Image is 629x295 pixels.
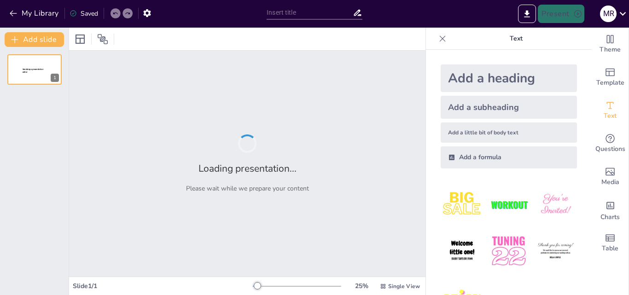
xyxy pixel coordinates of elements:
div: Saved [70,9,98,18]
div: Add a little bit of body text [441,122,577,143]
input: Insert title [267,6,353,19]
img: 3.jpeg [534,183,577,226]
button: M R [600,5,617,23]
span: Theme [600,45,621,55]
span: Media [601,177,619,187]
div: Add ready made slides [592,61,629,94]
div: Add a formula [441,146,577,168]
span: Charts [600,212,620,222]
div: Slide 1 / 1 [73,282,253,290]
div: Get real-time input from your audience [592,127,629,160]
span: Sendsteps presentation editor [23,68,43,73]
div: 1 [51,74,59,82]
button: Export to PowerPoint [518,5,536,23]
div: M R [600,6,617,22]
span: Text [604,111,617,121]
div: Add images, graphics, shapes or video [592,160,629,193]
div: 1 [7,54,62,85]
button: Add slide [5,32,64,47]
div: Layout [73,32,87,46]
div: Add a subheading [441,96,577,119]
span: Table [602,243,618,254]
span: Single View [388,283,420,290]
span: Questions [595,144,625,154]
div: Add text boxes [592,94,629,127]
img: 5.jpeg [487,230,530,272]
div: Add charts and graphs [592,193,629,226]
h2: Loading presentation... [198,162,297,175]
p: Please wait while we prepare your content [186,184,309,193]
img: 4.jpeg [441,230,483,272]
div: Change the overall theme [592,28,629,61]
p: Text [450,28,582,50]
div: Add a heading [441,64,577,92]
div: 25 % [350,282,373,290]
div: Add a table [592,226,629,260]
img: 2.jpeg [487,183,530,226]
span: Template [596,78,624,88]
img: 6.jpeg [534,230,577,272]
img: 1.jpeg [441,183,483,226]
span: Position [97,34,108,45]
button: Present [538,5,584,23]
button: My Library [7,6,63,21]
